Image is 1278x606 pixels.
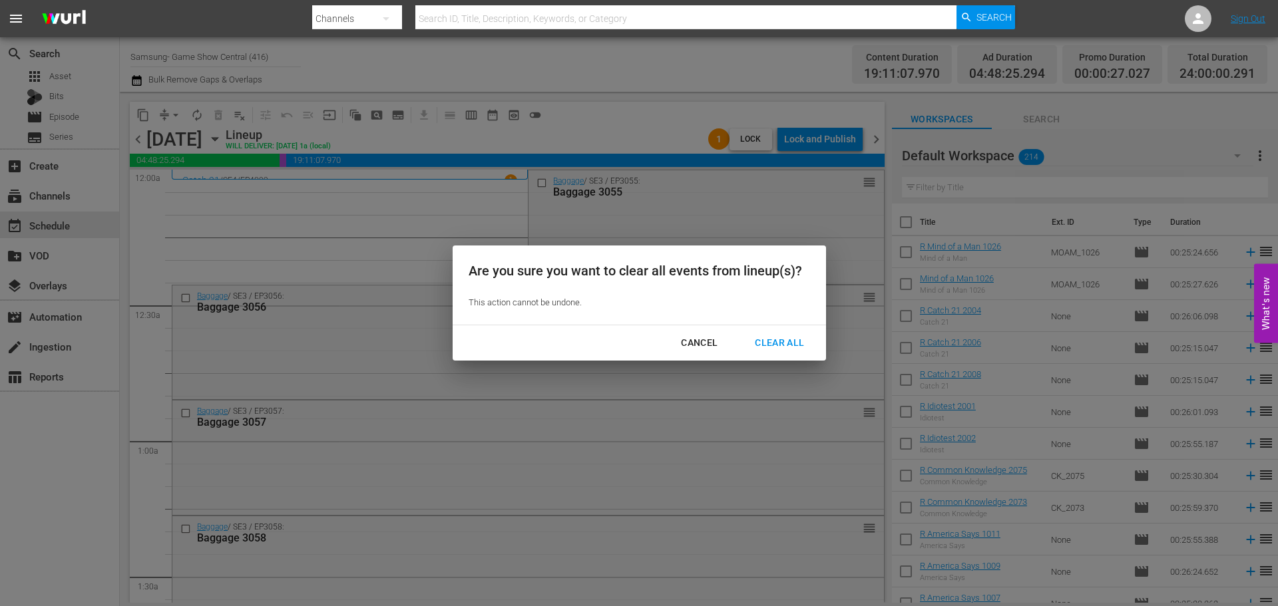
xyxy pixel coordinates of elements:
[744,335,815,351] div: Clear All
[665,331,734,355] button: Cancel
[32,3,96,35] img: ans4CAIJ8jUAAAAAAAAAAAAAAAAAAAAAAAAgQb4GAAAAAAAAAAAAAAAAAAAAAAAAJMjXAAAAAAAAAAAAAAAAAAAAAAAAgAT5G...
[976,5,1012,29] span: Search
[1254,263,1278,343] button: Open Feedback Widget
[469,261,802,281] div: Are you sure you want to clear all events from lineup(s)?
[670,335,728,351] div: Cancel
[739,331,820,355] button: Clear All
[1231,13,1265,24] a: Sign Out
[8,11,24,27] span: menu
[469,297,802,309] p: This action cannot be undone.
